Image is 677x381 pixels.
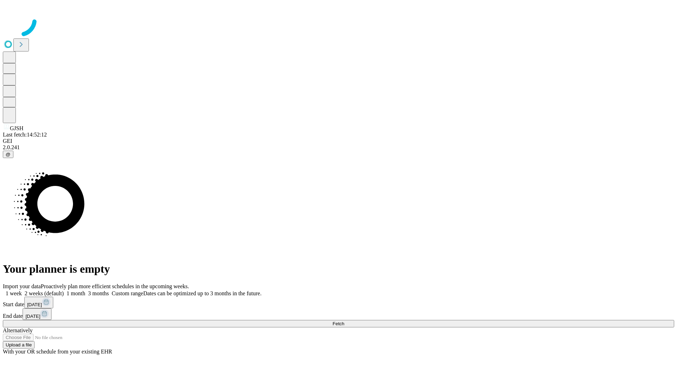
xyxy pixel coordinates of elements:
[3,283,41,289] span: Import your data
[333,321,344,326] span: Fetch
[24,297,53,308] button: [DATE]
[41,283,189,289] span: Proactively plan more efficient schedules in the upcoming weeks.
[3,138,674,144] div: GEI
[25,314,40,319] span: [DATE]
[3,262,674,276] h1: Your planner is empty
[6,290,22,296] span: 1 week
[67,290,85,296] span: 1 month
[3,341,35,349] button: Upload a file
[3,320,674,327] button: Fetch
[3,297,674,308] div: Start date
[27,302,42,307] span: [DATE]
[10,125,23,131] span: GJSH
[88,290,109,296] span: 3 months
[143,290,261,296] span: Dates can be optimized up to 3 months in the future.
[25,290,64,296] span: 2 weeks (default)
[112,290,143,296] span: Custom range
[3,151,13,158] button: @
[3,308,674,320] div: End date
[3,327,32,333] span: Alternatively
[23,308,51,320] button: [DATE]
[3,132,47,138] span: Last fetch: 14:52:12
[6,152,11,157] span: @
[3,144,674,151] div: 2.0.241
[3,349,112,355] span: With your OR schedule from your existing EHR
